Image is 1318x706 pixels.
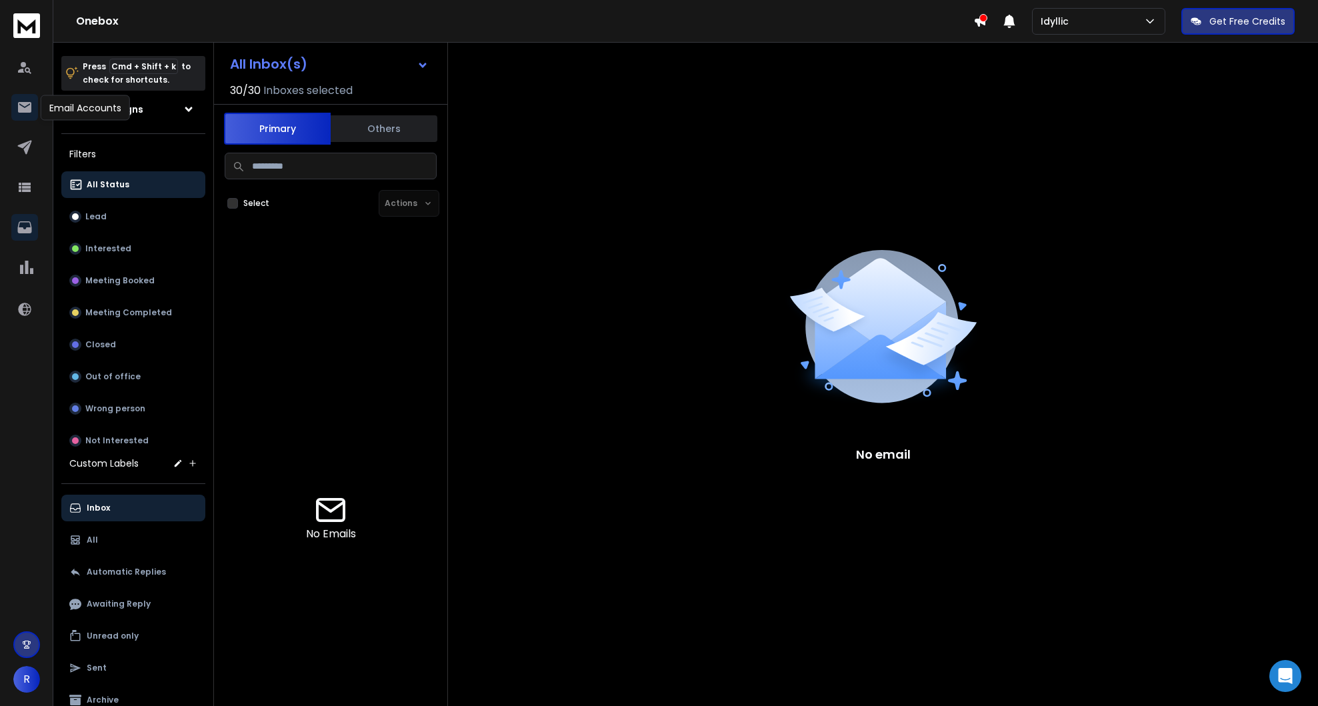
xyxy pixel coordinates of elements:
[1269,660,1301,692] div: Open Intercom Messenger
[85,403,145,414] p: Wrong person
[85,243,131,254] p: Interested
[83,60,191,87] p: Press to check for shortcuts.
[61,363,205,390] button: Out of office
[1041,15,1074,28] p: Idyllic
[61,331,205,358] button: Closed
[87,567,166,577] p: Automatic Replies
[61,495,205,521] button: Inbox
[87,695,119,705] p: Archive
[856,445,911,464] p: No email
[87,179,129,190] p: All Status
[331,114,437,143] button: Others
[85,435,149,446] p: Not Interested
[306,526,356,542] p: No Emails
[87,599,151,609] p: Awaiting Reply
[61,299,205,326] button: Meeting Completed
[85,211,107,222] p: Lead
[109,59,178,74] span: Cmd + Shift + k
[13,13,40,38] img: logo
[69,457,139,470] h3: Custom Labels
[224,113,331,145] button: Primary
[61,171,205,198] button: All Status
[61,427,205,454] button: Not Interested
[85,275,155,286] p: Meeting Booked
[263,83,353,99] h3: Inboxes selected
[243,198,269,209] label: Select
[87,631,139,641] p: Unread only
[13,666,40,693] button: R
[87,503,110,513] p: Inbox
[1181,8,1295,35] button: Get Free Credits
[61,527,205,553] button: All
[230,57,307,71] h1: All Inbox(s)
[85,371,141,382] p: Out of office
[61,235,205,262] button: Interested
[76,13,973,29] h1: Onebox
[61,559,205,585] button: Automatic Replies
[61,203,205,230] button: Lead
[230,83,261,99] span: 30 / 30
[219,51,439,77] button: All Inbox(s)
[1209,15,1285,28] p: Get Free Credits
[61,96,205,123] button: All Campaigns
[61,267,205,294] button: Meeting Booked
[61,395,205,422] button: Wrong person
[61,145,205,163] h3: Filters
[85,339,116,350] p: Closed
[87,535,98,545] p: All
[85,307,172,318] p: Meeting Completed
[61,591,205,617] button: Awaiting Reply
[87,663,107,673] p: Sent
[41,95,130,121] div: Email Accounts
[61,655,205,681] button: Sent
[61,623,205,649] button: Unread only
